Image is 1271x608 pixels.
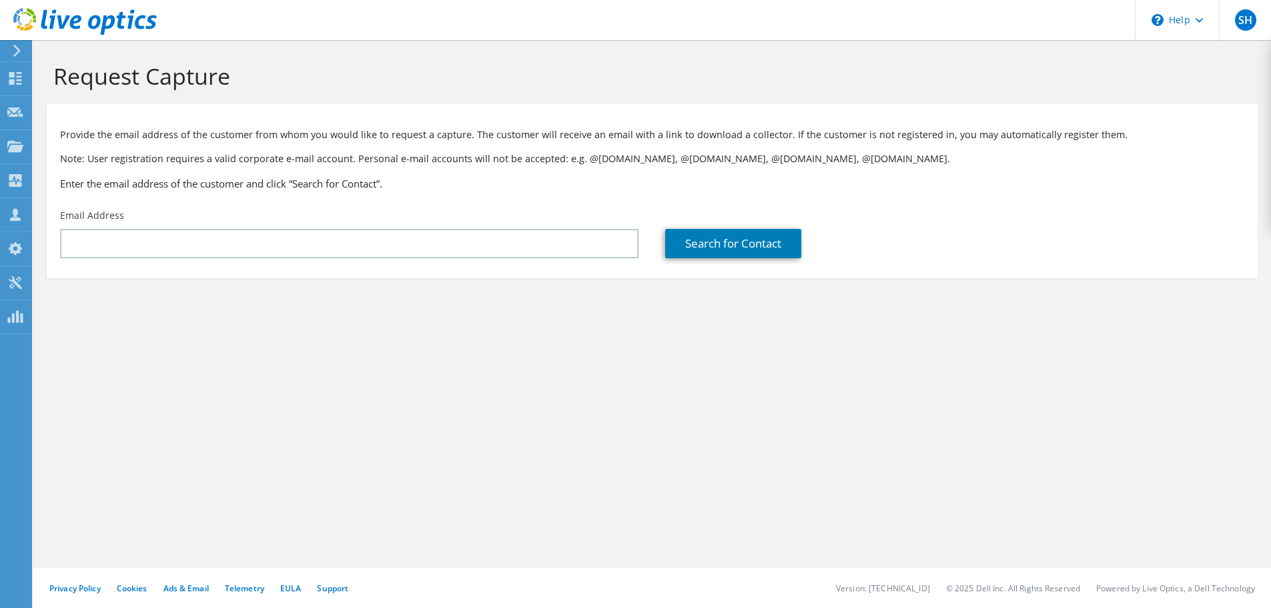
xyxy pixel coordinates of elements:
[60,176,1244,191] h3: Enter the email address of the customer and click “Search for Contact”.
[60,151,1244,166] p: Note: User registration requires a valid corporate e-mail account. Personal e-mail accounts will ...
[280,583,301,594] a: EULA
[163,583,209,594] a: Ads & Email
[836,583,930,594] li: Version: [TECHNICAL_ID]
[60,209,124,222] label: Email Address
[946,583,1080,594] li: © 2025 Dell Inc. All Rights Reserved
[317,583,348,594] a: Support
[665,229,801,258] a: Search for Contact
[49,583,101,594] a: Privacy Policy
[1235,9,1256,31] span: SH
[1152,14,1164,26] svg: \n
[225,583,264,594] a: Telemetry
[117,583,147,594] a: Cookies
[60,127,1244,142] p: Provide the email address of the customer from whom you would like to request a capture. The cust...
[1096,583,1255,594] li: Powered by Live Optics, a Dell Technology
[53,62,1244,90] h1: Request Capture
